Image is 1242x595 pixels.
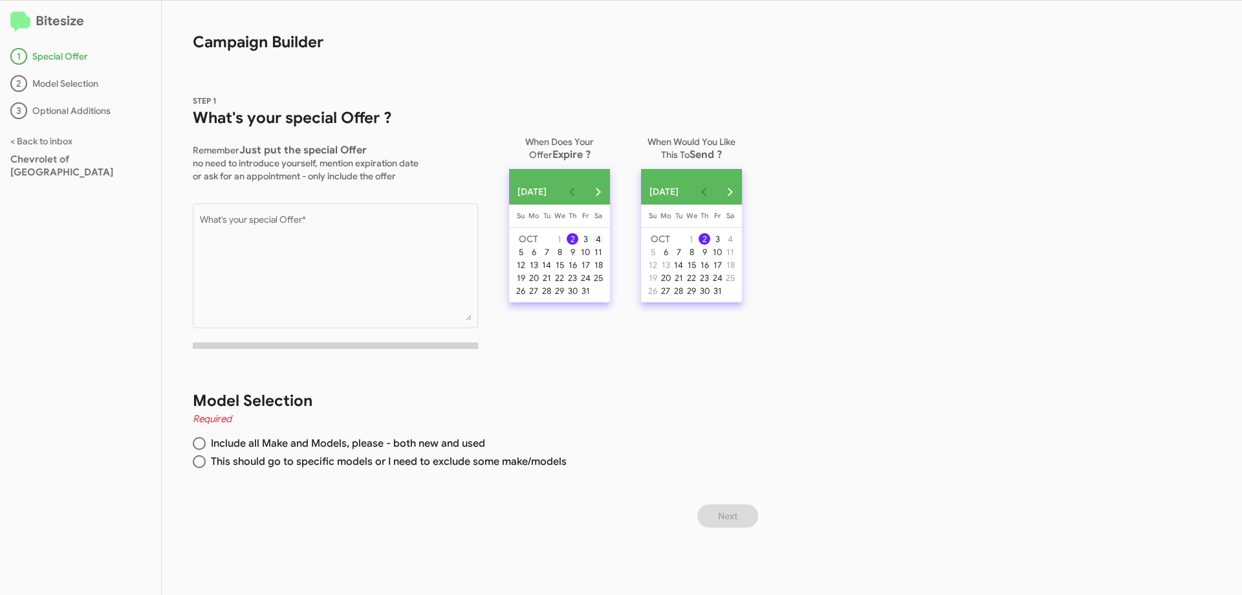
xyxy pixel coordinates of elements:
[711,271,724,284] button: October 24, 2025
[528,211,539,220] span: Mo
[712,233,723,245] div: 3
[646,284,659,297] button: October 26, 2025
[647,285,659,297] div: 26
[711,258,724,271] button: October 17, 2025
[640,179,692,205] button: Choose month and year
[10,102,27,119] div: 3
[718,504,737,528] span: Next
[541,259,552,271] div: 14
[698,271,711,284] button: October 23, 2025
[724,271,737,284] button: October 25, 2025
[697,504,758,528] button: Next
[691,179,717,205] button: Previous month
[10,12,30,32] img: logo-minimal.svg
[686,233,697,245] div: 1
[593,233,604,245] div: 4
[10,48,151,65] div: Special Offer
[649,211,657,220] span: Su
[193,107,478,128] h1: What's your special Offer ?
[714,211,721,220] span: Fr
[567,259,578,271] div: 16
[567,272,578,284] div: 23
[517,180,547,203] span: [DATE]
[712,259,723,271] div: 17
[660,211,671,220] span: Mo
[646,232,685,245] td: OCT
[527,271,540,284] button: October 20, 2025
[646,271,659,284] button: October 19, 2025
[10,153,151,179] div: Chevrolet of [GEOGRAPHIC_DATA]
[649,180,679,203] span: [DATE]
[239,144,367,157] span: Just put the special Offer
[567,246,578,258] div: 9
[717,179,743,205] button: Next month
[528,272,539,284] div: 20
[699,285,710,297] div: 30
[193,139,478,183] p: Remember no need to introduce yourself, mention expiration date or ask for an appointment - only ...
[580,246,591,258] div: 10
[592,271,605,284] button: October 25, 2025
[554,233,565,245] div: 1
[566,258,579,271] button: October 16, 2025
[686,211,697,220] span: We
[579,284,592,297] button: October 31, 2025
[540,284,553,297] button: October 28, 2025
[672,284,685,297] button: October 28, 2025
[527,258,540,271] button: October 13, 2025
[592,245,605,258] button: October 11, 2025
[579,271,592,284] button: October 24, 2025
[579,232,592,245] button: October 3, 2025
[580,259,591,271] div: 17
[540,271,553,284] button: October 21, 2025
[685,245,698,258] button: October 8, 2025
[514,271,527,284] button: October 19, 2025
[527,284,540,297] button: October 27, 2025
[514,258,527,271] button: October 12, 2025
[193,390,732,411] h1: Model Selection
[701,211,708,220] span: Th
[711,245,724,258] button: October 10, 2025
[724,258,737,271] button: October 18, 2025
[10,75,27,92] div: 2
[193,96,217,106] span: STEP 1
[592,232,605,245] button: October 4, 2025
[659,271,672,284] button: October 20, 2025
[553,245,566,258] button: October 8, 2025
[540,258,553,271] button: October 14, 2025
[712,285,723,297] div: 31
[686,246,697,258] div: 8
[712,272,723,284] div: 24
[10,135,72,147] a: < Back to inbox
[659,258,672,271] button: October 13, 2025
[10,102,151,119] div: Optional Additions
[672,245,685,258] button: October 7, 2025
[567,233,578,245] div: 2
[540,245,553,258] button: October 7, 2025
[514,284,527,297] button: October 26, 2025
[541,285,552,297] div: 28
[593,272,604,284] div: 25
[659,284,672,297] button: October 27, 2025
[569,211,576,220] span: Th
[509,130,610,161] p: When Does Your Offer
[711,232,724,245] button: October 3, 2025
[724,272,736,284] div: 25
[10,75,151,92] div: Model Selection
[566,271,579,284] button: October 23, 2025
[726,211,734,220] span: Sa
[686,272,697,284] div: 22
[552,148,591,161] span: Expire ?
[579,245,592,258] button: October 10, 2025
[659,245,672,258] button: October 6, 2025
[527,245,540,258] button: October 6, 2025
[647,259,659,271] div: 12
[554,259,565,271] div: 15
[582,211,589,220] span: Fr
[660,285,671,297] div: 27
[592,258,605,271] button: October 18, 2025
[699,233,710,245] div: 2
[579,258,592,271] button: October 17, 2025
[553,271,566,284] button: October 22, 2025
[10,11,151,32] h2: Bitesize
[673,259,684,271] div: 14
